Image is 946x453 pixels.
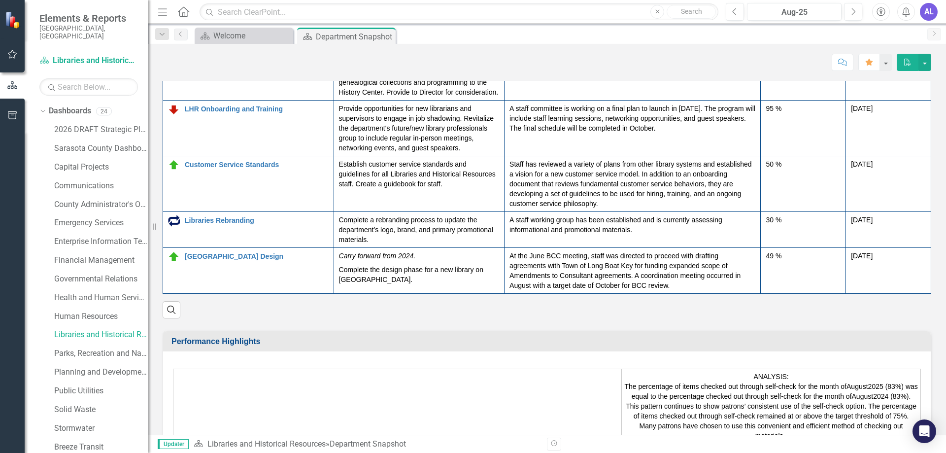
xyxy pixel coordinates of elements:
[197,30,291,42] a: Welcome
[851,105,873,112] span: [DATE]
[339,252,416,260] em: Carry forward from 2024.
[185,253,329,260] a: [GEOGRAPHIC_DATA] Design
[761,101,846,156] td: Double-Click to Edit
[54,162,148,173] a: Capital Projects
[54,255,148,266] a: Financial Management
[339,104,500,153] p: Provide opportunities for new librarians and supervisors to engage in job shadowing. Revitalize t...
[54,217,148,229] a: Emergency Services
[316,31,393,43] div: Department Snapshot
[54,404,148,416] a: Solid Waste
[194,439,540,450] div: »
[747,3,842,21] button: Aug-25
[200,3,718,21] input: Search ClearPoint...
[54,199,148,210] a: County Administrator's Office
[54,329,148,341] a: Libraries and Historical Resources
[505,65,761,101] td: Double-Click to Edit
[171,337,926,346] h3: Performance Highlights
[163,248,334,294] td: Double-Click to Edit Right Click for Context Menu
[505,156,761,212] td: Double-Click to Edit
[168,215,180,227] img: Carry Forward
[54,292,148,304] a: Health and Human Services
[339,263,500,284] p: Complete the design phase for a new library on [GEOGRAPHIC_DATA].
[168,104,180,115] img: Below Plan
[626,392,916,440] span: 2024 (83%). This pattern continues to show patrons’ consistent use of the self-check option. The ...
[339,159,500,189] p: Establish customer service standards and guidelines for all Libraries and Historical Resources st...
[912,419,936,443] div: Open Intercom Messenger
[163,156,334,212] td: Double-Click to Edit Right Click for Context Menu
[766,215,841,225] div: 30 %
[624,383,846,390] span: The percentage of items checked out through self-check for the month of
[505,212,761,248] td: Double-Click to Edit
[509,159,755,209] p: Staff has reviewed a variety of plans from other library systems and established a vision for a n...
[54,442,148,453] a: Breeze Transit
[54,385,148,397] a: Public Utilities
[96,107,112,115] div: 24
[54,124,148,136] a: 2026 DRAFT Strategic Plan
[852,392,874,400] span: August
[54,180,148,192] a: Communications
[54,348,148,359] a: Parks, Recreation and Natural Resources
[185,105,329,113] a: LHR Onboarding and Training
[851,216,873,224] span: [DATE]
[761,248,846,294] td: Double-Click to Edit
[54,423,148,434] a: Stormwater
[168,159,180,171] img: On Target
[39,12,138,24] span: Elements & Reports
[185,217,329,224] a: Libraries Rebranding
[339,68,500,97] p: Draft a plan for transferring the library system’s genealogical collections and programming to th...
[505,248,761,294] td: Double-Click to Edit
[761,156,846,212] td: Double-Click to Edit
[851,252,873,260] span: [DATE]
[207,439,326,449] a: Libraries and Historical Resources
[851,160,873,168] span: [DATE]
[163,101,334,156] td: Double-Click to Edit Right Click for Context Menu
[761,65,846,101] td: Double-Click to Edit
[750,6,838,18] div: Aug-25
[185,161,329,169] a: Customer Service Standards
[330,439,406,449] div: Department Snapshot
[339,215,500,244] p: Complete a rebranding process to update the department’s logo, brand, and primary promotional mat...
[761,212,846,248] td: Double-Click to Edit
[39,78,138,96] input: Search Below...
[920,3,938,21] button: AL
[39,24,138,40] small: [GEOGRAPHIC_DATA], [GEOGRAPHIC_DATA]
[49,105,91,117] a: Dashboards
[168,251,180,263] img: On Target
[158,439,189,449] span: Updater
[54,311,148,322] a: Human Resources
[54,367,148,378] a: Planning and Development Services
[667,5,716,19] button: Search
[54,274,148,285] a: Governmental Relations
[766,159,841,169] div: 50 %
[5,11,22,28] img: ClearPoint Strategy
[509,215,755,235] p: A staff working group has been established and is currently assessing informational and promotion...
[509,104,755,133] p: A staff committee is working on a final plan to launch in [DATE]. The program will include staff ...
[54,143,148,154] a: Sarasota County Dashboard
[681,7,702,15] span: Search
[846,383,868,390] span: August
[54,236,148,247] a: Enterprise Information Technology
[766,251,841,261] div: 49 %
[163,65,334,101] td: Double-Click to Edit Right Click for Context Menu
[766,104,841,113] div: 95 %
[509,251,755,290] p: At the June BCC meeting, staff was directed to proceed with drafting agreements with Town of Long...
[39,55,138,67] a: Libraries and Historical Resources
[505,101,761,156] td: Double-Click to Edit
[213,30,291,42] div: Welcome
[163,212,334,248] td: Double-Click to Edit Right Click for Context Menu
